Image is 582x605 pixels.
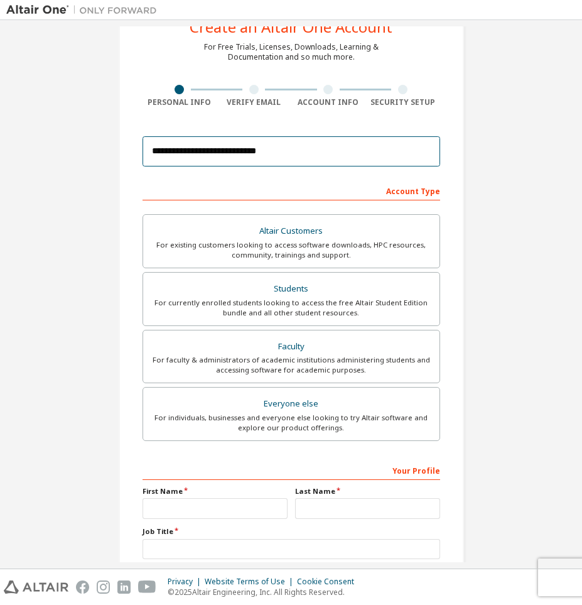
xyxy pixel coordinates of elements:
div: Cookie Consent [297,577,362,587]
label: Last Name [295,486,440,496]
img: Altair One [6,4,163,16]
div: Students [151,280,432,298]
div: For individuals, businesses and everyone else looking to try Altair software and explore our prod... [151,413,432,433]
p: © 2025 Altair Engineering, Inc. All Rights Reserved. [168,587,362,597]
img: linkedin.svg [117,580,131,594]
div: Your Profile [143,460,440,480]
div: For Free Trials, Licenses, Downloads, Learning & Documentation and so much more. [204,42,379,62]
div: Privacy [168,577,205,587]
div: Everyone else [151,395,432,413]
div: Security Setup [365,97,440,107]
div: Verify Email [217,97,291,107]
img: facebook.svg [76,580,89,594]
div: Website Terms of Use [205,577,297,587]
div: Create an Altair One Account [190,19,392,35]
img: instagram.svg [97,580,110,594]
div: Account Info [291,97,366,107]
div: Account Type [143,180,440,200]
div: Altair Customers [151,222,432,240]
div: For existing customers looking to access software downloads, HPC resources, community, trainings ... [151,240,432,260]
label: Job Title [143,526,440,537]
div: For currently enrolled students looking to access the free Altair Student Edition bundle and all ... [151,298,432,318]
img: altair_logo.svg [4,580,68,594]
div: Personal Info [143,97,217,107]
img: youtube.svg [138,580,156,594]
div: For faculty & administrators of academic institutions administering students and accessing softwa... [151,355,432,375]
div: Faculty [151,338,432,356]
label: First Name [143,486,288,496]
